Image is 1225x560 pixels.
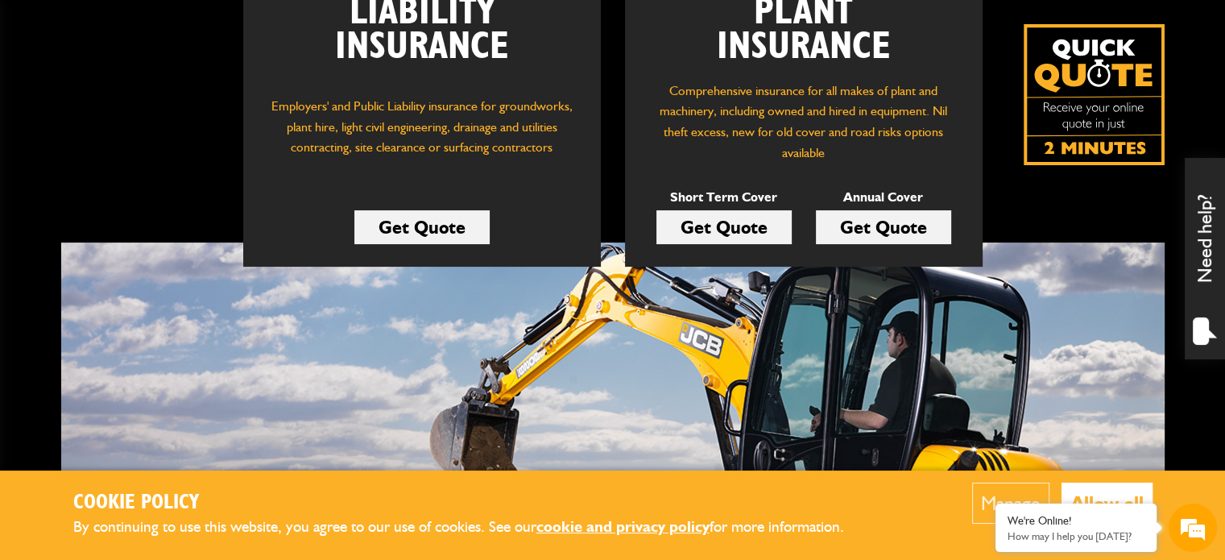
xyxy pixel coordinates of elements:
button: Manage [972,483,1049,524]
p: By continuing to use this website, you agree to our use of cookies. See our for more information. [73,515,871,540]
p: Comprehensive insurance for all makes of plant and machinery, including owned and hired in equipm... [649,81,958,163]
button: Allow all [1062,483,1153,524]
p: Short Term Cover [656,187,792,208]
img: Quick Quote [1024,24,1165,165]
h2: Cookie Policy [73,491,871,516]
p: Employers' and Public Liability insurance for groundworks, plant hire, light civil engineering, d... [267,96,577,173]
p: How may I help you today? [1008,530,1144,542]
p: Annual Cover [816,187,951,208]
div: Need help? [1185,158,1225,359]
a: Get Quote [656,210,792,244]
div: We're Online! [1008,514,1144,528]
a: Get Quote [816,210,951,244]
a: Get your insurance quote isn just 2-minutes [1024,24,1165,165]
a: Get Quote [354,210,490,244]
a: cookie and privacy policy [536,517,710,536]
